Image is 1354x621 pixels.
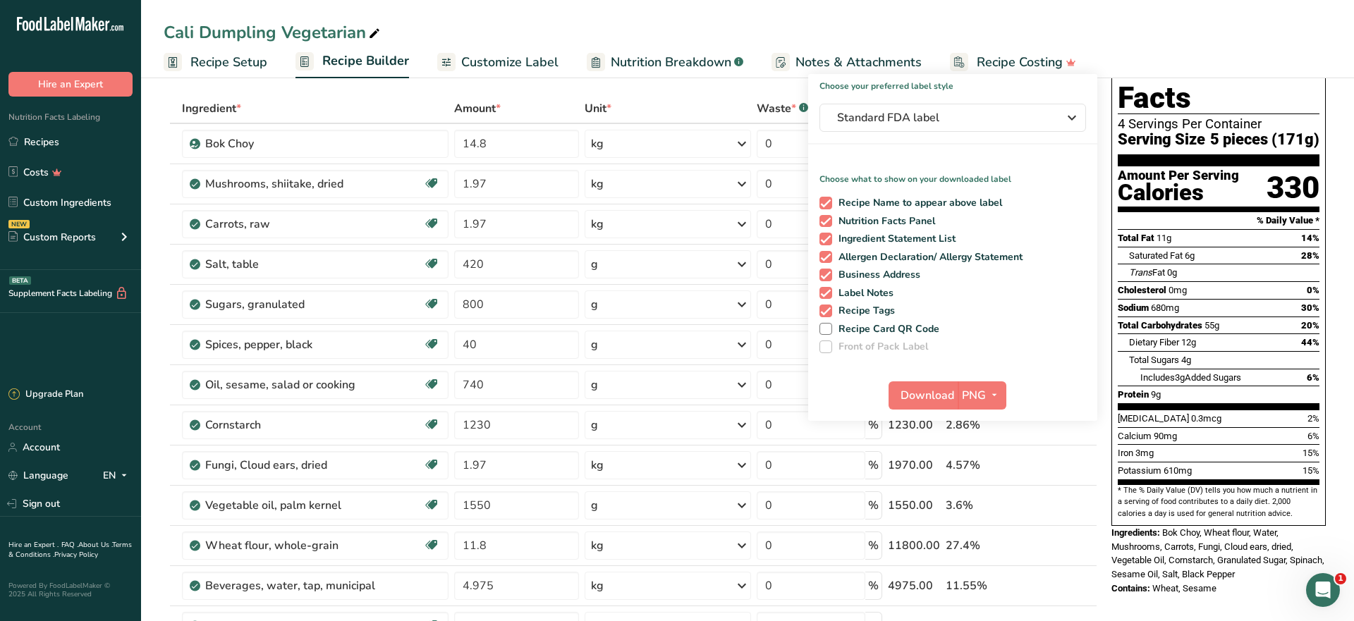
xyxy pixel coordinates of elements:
span: 11g [1157,233,1171,243]
div: kg [591,176,604,192]
span: Serving Size [1118,131,1205,149]
a: Recipe Setup [164,47,267,78]
button: PNG [958,381,1006,410]
span: Recipe Builder [322,51,409,70]
span: 14% [1301,233,1319,243]
div: Spices, pepper, black [205,336,382,353]
span: Recipe Name to appear above label [832,197,1003,209]
span: 15% [1303,448,1319,458]
span: 680mg [1151,302,1179,313]
span: 44% [1301,337,1319,348]
div: Powered By FoodLabelMaker © 2025 All Rights Reserved [8,582,133,598]
div: Carrots, raw [205,216,382,233]
span: Recipe Tags [832,305,896,317]
span: 0.3mcg [1191,413,1221,424]
span: Notes & Attachments [795,53,922,72]
span: 5 pieces (171g) [1210,131,1319,149]
span: Customize Label [461,53,559,72]
div: g [591,296,598,313]
span: Unit [585,100,611,117]
span: Label Notes [832,287,894,300]
span: Wheat, Sesame [1152,583,1216,594]
span: Amount [454,100,501,117]
span: Nutrition Breakdown [611,53,731,72]
span: Potassium [1118,465,1161,476]
span: 6g [1185,250,1195,261]
span: 15% [1303,465,1319,476]
div: Bok Choy [205,135,382,152]
div: Oil, sesame, salad or cooking [205,376,382,393]
div: kg [591,537,604,554]
span: Bok Choy, Wheat flour, Water, Mushrooms, Carrots, Fungi, Cloud ears, dried, Vegetable Oil, Cornst... [1111,527,1324,579]
span: 30% [1301,302,1319,313]
span: 55g [1204,320,1219,331]
span: 3mg [1135,448,1154,458]
div: 4975.00 [888,577,940,594]
div: Cornstarch [205,417,382,434]
span: Sodium [1118,302,1149,313]
div: 1970.00 [888,457,940,474]
button: Standard FDA label [819,104,1086,132]
span: Front of Pack Label [832,340,929,353]
span: Recipe Costing [977,53,1063,72]
div: Waste [757,100,808,117]
span: Protein [1118,389,1149,400]
div: Upgrade Plan [8,388,83,402]
span: Iron [1118,448,1133,458]
div: kg [591,135,604,152]
div: NEW [8,220,30,228]
div: 11.55% [946,577,1030,594]
span: Business Address [832,269,921,281]
div: Custom Reports [8,230,96,245]
span: Dietary Fiber [1129,337,1179,348]
section: * The % Daily Value (DV) tells you how much a nutrient in a serving of food contributes to a dail... [1118,485,1319,519]
span: Cholesterol [1118,285,1166,295]
span: 6% [1307,372,1319,383]
div: g [591,256,598,273]
a: FAQ . [61,540,78,550]
span: Ingredients: [1111,527,1160,538]
div: kg [591,216,604,233]
div: Fungi, Cloud ears, dried [205,457,382,474]
div: Sugars, granulated [205,296,382,313]
div: EN [103,467,133,484]
a: Nutrition Breakdown [587,47,743,78]
div: kg [591,577,604,594]
span: Recipe Card QR Code [832,323,940,336]
a: Notes & Attachments [771,47,922,78]
span: Allergen Declaration/ Allergy Statement [832,251,1023,264]
span: 610mg [1164,465,1192,476]
i: Trans [1129,267,1152,278]
span: 2% [1307,413,1319,424]
section: % Daily Value * [1118,212,1319,229]
span: [MEDICAL_DATA] [1118,413,1189,424]
div: Wheat flour, whole-grain [205,537,382,554]
a: Hire an Expert . [8,540,59,550]
span: Includes Added Sugars [1140,372,1241,383]
span: 6% [1307,431,1319,441]
div: Salt, table [205,256,382,273]
a: Privacy Policy [54,550,98,560]
div: Beverages, water, tap, municipal [205,577,382,594]
h1: Nutrition Facts [1118,49,1319,114]
div: g [591,376,598,393]
div: 4 Servings Per Container [1118,117,1319,131]
div: Cali Dumpling Vegetarian [164,20,383,45]
span: Calcium [1118,431,1152,441]
span: Saturated Fat [1129,250,1183,261]
a: Customize Label [437,47,559,78]
a: Terms & Conditions . [8,540,132,560]
a: Recipe Builder [295,45,409,79]
span: 4g [1181,355,1191,365]
span: Nutrition Facts Panel [832,215,936,228]
span: 0g [1167,267,1177,278]
span: 12g [1181,337,1196,348]
div: 1550.00 [888,497,940,514]
a: About Us . [78,540,112,550]
span: Total Sugars [1129,355,1179,365]
span: Download [901,387,954,404]
span: 1 [1335,573,1346,584]
div: Mushrooms, shiitake, dried [205,176,382,192]
span: Total Carbohydrates [1118,320,1202,331]
div: g [591,417,598,434]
